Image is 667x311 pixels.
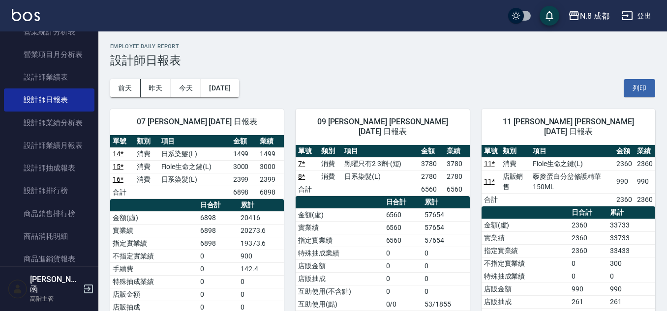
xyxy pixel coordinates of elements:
td: Fiole生命之鍵(L) [159,160,231,173]
td: 不指定實業績 [482,257,569,270]
td: 合計 [296,183,319,196]
td: 特殊抽成業績 [296,247,383,259]
td: 6898 [231,186,257,198]
td: 6560 [444,183,470,196]
th: 單號 [296,145,319,158]
td: 合計 [110,186,134,198]
td: 0 [422,272,470,285]
th: 日合計 [198,199,238,212]
td: 6898 [198,237,238,250]
a: 設計師抽成報表 [4,157,94,179]
td: 實業績 [482,231,569,244]
a: 設計師排行榜 [4,179,94,202]
td: 900 [238,250,284,262]
td: 6560 [384,234,423,247]
td: 2360 [635,193,655,206]
td: 消費 [319,170,342,183]
td: 互助使用(點) [296,298,383,311]
td: 0 [607,270,655,283]
td: 金額(虛) [296,208,383,221]
td: 53/1855 [422,298,470,311]
button: [DATE] [201,79,239,97]
td: 57654 [422,234,470,247]
td: 57654 [422,208,470,221]
td: 店販銷售 [500,170,530,193]
td: 33733 [607,219,655,231]
th: 累計 [422,196,470,209]
button: 登出 [617,7,655,25]
td: 0 [422,285,470,298]
a: 設計師日報表 [4,88,94,111]
th: 類別 [500,145,530,158]
div: N.8 成都 [580,10,609,22]
button: 前天 [110,79,141,97]
a: 商品進銷貨報表 [4,248,94,270]
th: 累計 [238,199,284,212]
a: 營業項目月分析表 [4,43,94,66]
td: 店販金額 [110,288,198,301]
td: 合計 [482,193,500,206]
th: 累計 [607,206,655,219]
td: 990 [607,283,655,295]
th: 業績 [635,145,655,158]
td: 特殊抽成業績 [482,270,569,283]
img: Person [8,279,28,299]
button: N.8 成都 [564,6,613,26]
td: 6898 [198,224,238,237]
td: 金額(虛) [482,219,569,231]
td: 金額(虛) [110,211,198,224]
td: 指定實業績 [482,244,569,257]
td: 0/0 [384,298,423,311]
th: 日合計 [384,196,423,209]
td: 消費 [134,160,158,173]
img: Logo [12,9,40,21]
th: 業績 [257,135,284,148]
td: 0 [569,257,608,270]
td: 店販抽成 [296,272,383,285]
td: 142.4 [238,262,284,275]
td: 0 [422,247,470,259]
td: 特殊抽成業績 [110,275,198,288]
td: 日系染髮(L) [159,147,231,160]
th: 項目 [342,145,419,158]
th: 單號 [482,145,500,158]
td: 0 [422,259,470,272]
td: 店販金額 [296,259,383,272]
td: 990 [614,170,635,193]
td: 日系染髮(L) [159,173,231,186]
td: 指定實業績 [110,237,198,250]
a: 商品消耗明細 [4,225,94,248]
td: 3000 [231,160,257,173]
th: 類別 [134,135,158,148]
td: 0 [238,288,284,301]
p: 高階主管 [30,294,80,303]
td: 2360 [569,244,608,257]
td: 1499 [231,147,257,160]
td: 990 [635,170,655,193]
button: 今天 [171,79,202,97]
td: 店販抽成 [482,295,569,308]
td: 日系染髮(L) [342,170,419,183]
td: 6560 [419,183,444,196]
td: 6560 [384,208,423,221]
button: save [540,6,559,26]
td: 互助使用(不含點) [296,285,383,298]
td: 消費 [134,147,158,160]
td: 0 [384,285,423,298]
th: 業績 [444,145,470,158]
td: 0 [198,250,238,262]
td: 0 [198,275,238,288]
th: 金額 [231,135,257,148]
th: 項目 [159,135,231,148]
span: 07 [PERSON_NAME] [DATE] 日報表 [122,117,272,127]
td: 6898 [257,186,284,198]
td: 手續費 [110,262,198,275]
td: 店販金額 [482,283,569,295]
td: 3780 [444,157,470,170]
td: 33433 [607,244,655,257]
a: 設計師業績表 [4,66,94,88]
th: 項目 [530,145,614,158]
a: 營業統計分析表 [4,21,94,43]
td: 2780 [444,170,470,183]
td: 2360 [614,157,635,170]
